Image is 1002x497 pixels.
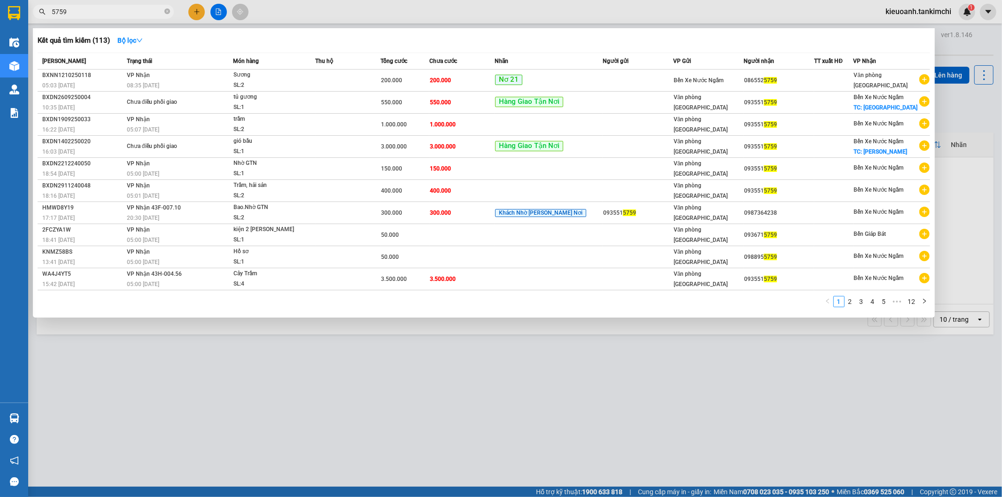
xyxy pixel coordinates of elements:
[919,140,930,151] span: plus-circle
[42,237,75,243] span: 18:41 [DATE]
[674,182,728,199] span: Văn phòng [GEOGRAPHIC_DATA]
[919,118,930,129] span: plus-circle
[825,298,831,304] span: left
[42,159,124,169] div: BXDN2212240050
[127,259,159,265] span: 05:00 [DATE]
[127,97,197,108] div: Chưa điều phối giao
[764,77,777,84] span: 5759
[42,269,124,279] div: WA4J4YT5
[429,58,457,64] span: Chưa cước
[674,160,728,177] span: Văn phòng [GEOGRAPHIC_DATA]
[42,93,124,102] div: BXDN2609250004
[764,276,777,282] span: 5759
[919,296,930,307] button: right
[430,121,456,128] span: 1.000.000
[233,225,304,235] div: kiện 2 [PERSON_NAME]
[127,116,150,123] span: VP Nhận
[764,99,777,106] span: 5759
[764,187,777,194] span: 5759
[233,247,304,257] div: Hồ sơ
[233,114,304,124] div: trầm
[233,124,304,135] div: SL: 2
[623,210,636,216] span: 5759
[127,72,150,78] span: VP Nhận
[10,477,19,486] span: message
[744,98,814,108] div: 093551
[822,296,833,307] li: Previous Page
[764,121,777,128] span: 5759
[854,231,886,237] span: Bến Giáp Bát
[127,160,150,167] span: VP Nhận
[919,207,930,217] span: plus-circle
[9,61,19,71] img: warehouse-icon
[381,77,402,84] span: 200.000
[674,226,728,243] span: Văn phòng [GEOGRAPHIC_DATA]
[233,102,304,113] div: SL: 1
[42,115,124,124] div: BXDN1909250033
[127,281,159,287] span: 05:00 [DATE]
[233,80,304,91] div: SL: 2
[233,279,304,289] div: SL: 4
[919,163,930,173] span: plus-circle
[919,96,930,107] span: plus-circle
[42,247,124,257] div: KNMZ58BS
[674,77,723,84] span: Bến Xe Nước Ngầm
[744,142,814,152] div: 093551
[233,202,304,213] div: Bao.Nhờ GTN
[127,58,152,64] span: Trạng thái
[905,296,918,307] a: 12
[42,215,75,221] span: 17:17 [DATE]
[39,8,46,15] span: search
[127,141,197,152] div: Chưa điều phối giao
[603,208,673,218] div: 093551
[164,8,170,14] span: close-circle
[854,120,904,127] span: Bến Xe Nước Ngầm
[922,298,927,304] span: right
[127,204,181,211] span: VP Nhận 43F-007.10
[42,225,124,235] div: 2FCZYA1W
[127,182,150,189] span: VP Nhận
[381,58,407,64] span: Tổng cước
[136,37,143,44] span: down
[878,296,890,307] li: 5
[233,58,259,64] span: Món hàng
[495,75,522,85] span: Nơ 21
[42,137,124,147] div: BXDN1402250020
[381,210,402,216] span: 300.000
[381,254,399,260] span: 50.000
[744,164,814,174] div: 093551
[127,126,159,133] span: 05:07 [DATE]
[42,281,75,287] span: 15:42 [DATE]
[854,186,904,193] span: Bến Xe Nước Ngầm
[854,94,904,101] span: Bến Xe Nước Ngầm
[233,169,304,179] div: SL: 1
[674,271,728,287] span: Văn phòng [GEOGRAPHIC_DATA]
[430,77,451,84] span: 200.000
[854,104,918,111] span: TC: [GEOGRAPHIC_DATA]
[845,296,855,307] a: 2
[919,273,930,283] span: plus-circle
[42,104,75,111] span: 10:35 [DATE]
[919,251,930,261] span: plus-circle
[854,138,904,145] span: Bến Xe Nước Ngầm
[833,296,845,307] li: 1
[814,58,843,64] span: TT xuất HĐ
[430,187,451,194] span: 400.000
[764,232,777,238] span: 5759
[834,296,844,307] a: 1
[744,76,814,85] div: 086552
[42,70,124,80] div: BXNN1210250118
[9,413,19,423] img: warehouse-icon
[890,296,905,307] li: Next 5 Pages
[127,215,159,221] span: 20:30 [DATE]
[233,92,304,102] div: tủ gương
[127,248,150,255] span: VP Nhận
[822,296,833,307] button: left
[316,58,334,64] span: Thu hộ
[233,158,304,169] div: Nhờ GTN
[854,209,904,215] span: Bến Xe Nước Ngầm
[919,74,930,85] span: plus-circle
[764,165,777,172] span: 5759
